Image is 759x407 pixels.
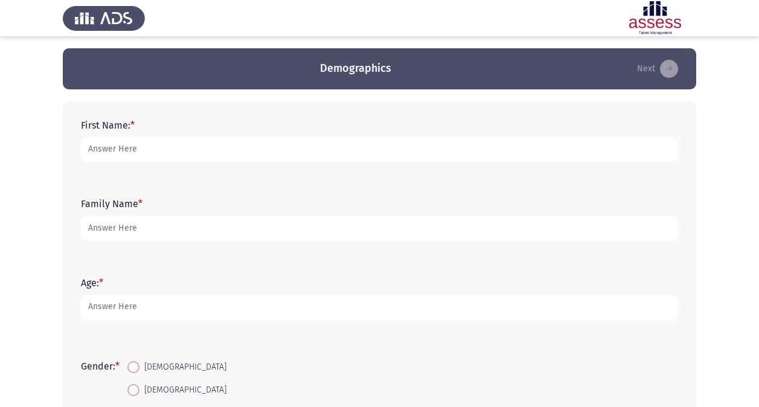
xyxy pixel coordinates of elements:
[633,59,682,79] button: load next page
[81,137,678,162] input: add answer text
[139,383,226,397] span: [DEMOGRAPHIC_DATA]
[320,61,391,76] h3: Demographics
[139,360,226,374] span: [DEMOGRAPHIC_DATA]
[81,361,120,372] label: Gender:
[81,198,143,210] label: Family Name
[63,1,145,35] img: Assess Talent Management logo
[81,277,103,289] label: Age:
[81,120,135,131] label: First Name:
[614,1,696,35] img: Assessment logo of ASSESS English Language Assessment (3 Module) (Ad - IB)
[81,295,678,319] input: add answer text
[81,216,678,241] input: add answer text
